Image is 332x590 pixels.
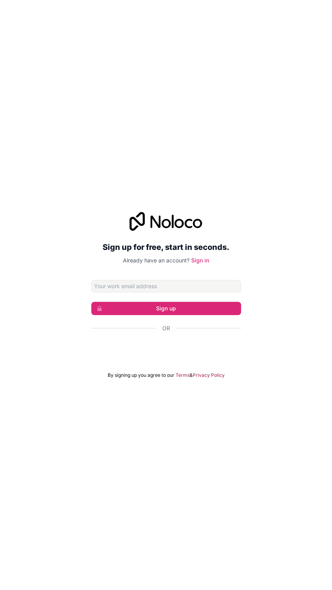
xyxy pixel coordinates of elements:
[87,341,245,358] iframe: زر تسجيل الدخول باستخدام حساب Google
[162,324,170,332] span: Or
[193,372,225,378] a: Privacy Policy
[91,302,241,315] button: Sign up
[91,280,241,292] input: Email address
[108,372,174,378] span: By signing up you agree to our
[176,372,190,378] a: Terms
[191,257,209,264] a: Sign in
[190,372,193,378] span: &
[91,240,241,254] h2: Sign up for free, start in seconds.
[123,257,190,264] span: Already have an account?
